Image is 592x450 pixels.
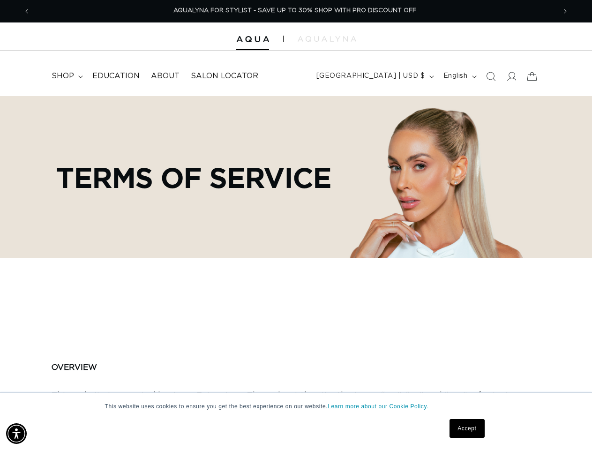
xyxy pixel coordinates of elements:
iframe: Chat Widget [545,405,592,450]
span: This website is operated by Aqua Extensions. Throughout the site, the terms “we”, “us” and “our” ... [52,391,528,426]
p: Terms of service [56,161,331,193]
summary: shop [46,66,87,87]
button: [GEOGRAPHIC_DATA] | USD $ [311,67,438,85]
span: About [151,71,180,81]
img: aqualyna.com [298,36,356,42]
span: English [443,71,468,81]
b: OVERVIEW [52,363,97,371]
p: This website uses cookies to ensure you get the best experience on our website. [105,402,487,411]
summary: Search [480,66,501,87]
a: Education [87,66,145,87]
a: Accept [450,419,484,438]
div: Accessibility Menu [6,423,27,444]
button: Previous announcement [16,2,37,20]
button: English [438,67,480,85]
button: Next announcement [555,2,576,20]
a: Learn more about our Cookie Policy. [328,403,428,410]
img: Aqua Hair Extensions [236,36,269,43]
span: shop [52,71,74,81]
span: Education [92,71,140,81]
span: [GEOGRAPHIC_DATA] | USD $ [316,71,425,81]
span: Salon Locator [191,71,258,81]
a: Salon Locator [185,66,264,87]
a: About [145,66,185,87]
